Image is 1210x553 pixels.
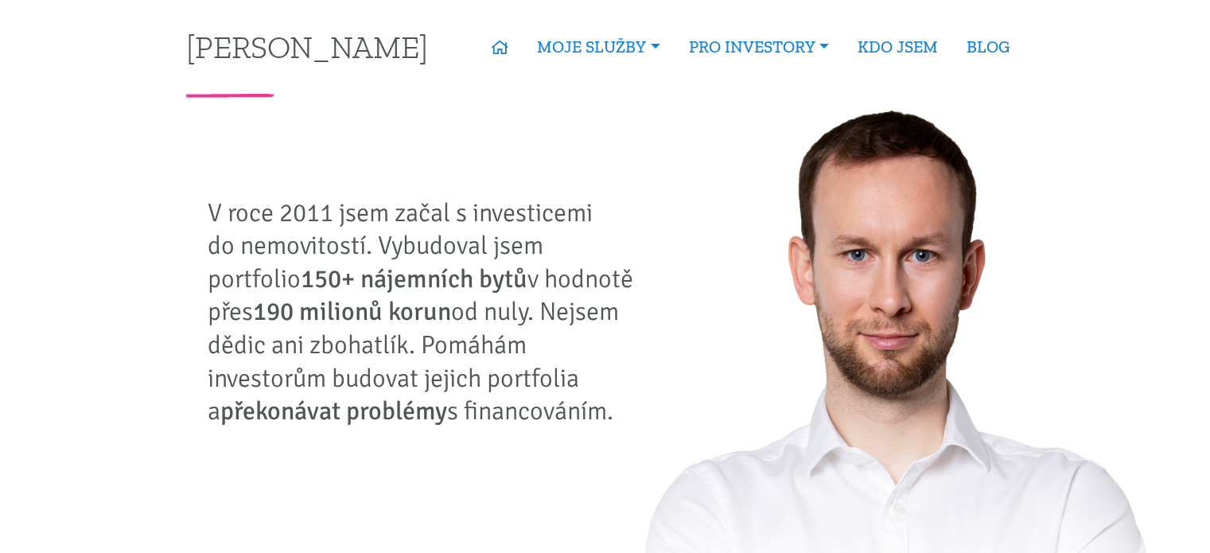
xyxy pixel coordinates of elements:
a: BLOG [952,29,1024,65]
a: KDO JSEM [843,29,952,65]
a: MOJE SLUŽBY [523,29,674,65]
strong: překonávat problémy [220,395,447,426]
a: PRO INVESTORY [675,29,843,65]
p: V roce 2011 jsem začal s investicemi do nemovitostí. Vybudoval jsem portfolio v hodnotě přes od n... [208,197,645,428]
strong: 150+ nájemních bytů [301,263,527,294]
strong: 190 milionů korun [253,296,451,327]
a: [PERSON_NAME] [186,31,428,62]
